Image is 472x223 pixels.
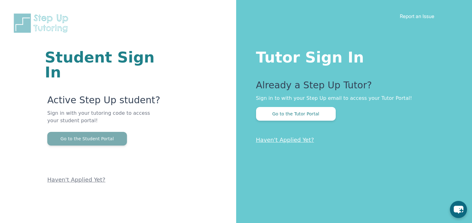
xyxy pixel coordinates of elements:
[256,111,336,117] a: Go to the Tutor Portal
[47,95,161,109] p: Active Step Up student?
[256,47,447,65] h1: Tutor Sign In
[45,50,161,80] h1: Student Sign In
[256,137,314,143] a: Haven't Applied Yet?
[450,201,467,218] button: chat-button
[400,13,434,19] a: Report an Issue
[47,132,127,146] button: Go to the Student Portal
[47,109,161,132] p: Sign in with your tutoring code to access your student portal!
[256,80,447,95] p: Already a Step Up Tutor?
[47,176,105,183] a: Haven't Applied Yet?
[12,12,72,34] img: Step Up Tutoring horizontal logo
[256,107,336,121] button: Go to the Tutor Portal
[47,136,127,142] a: Go to the Student Portal
[256,95,447,102] p: Sign in to with your Step Up email to access your Tutor Portal!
